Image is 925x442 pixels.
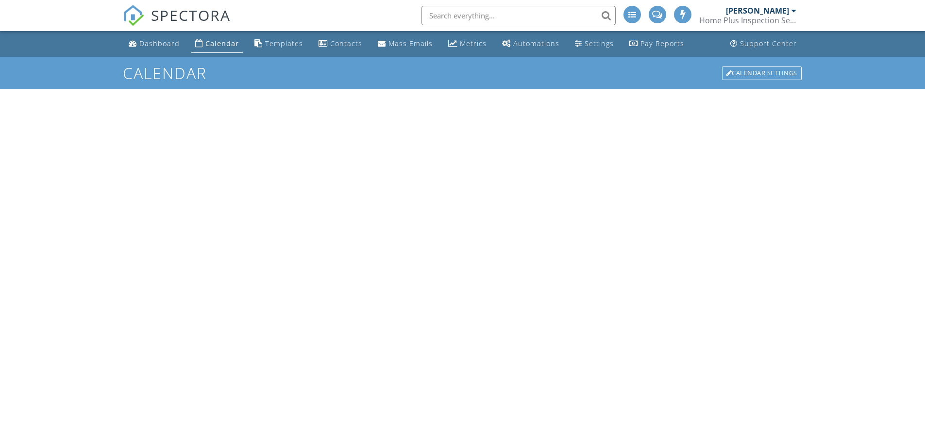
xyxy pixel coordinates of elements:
[722,66,802,80] div: Calendar Settings
[315,35,366,53] a: Contacts
[205,39,239,48] div: Calendar
[625,35,688,53] a: Pay Reports
[726,6,789,16] div: [PERSON_NAME]
[444,35,490,53] a: Metrics
[498,35,563,53] a: Automations (Advanced)
[123,13,231,33] a: SPECTORA
[726,35,801,53] a: Support Center
[585,39,614,48] div: Settings
[571,35,618,53] a: Settings
[640,39,684,48] div: Pay Reports
[191,35,243,53] a: Calendar
[330,39,362,48] div: Contacts
[721,65,803,81] a: Calendar Settings
[123,65,803,82] h1: Calendar
[151,5,231,25] span: SPECTORA
[699,16,796,25] div: Home Plus Inspection Services
[265,39,303,48] div: Templates
[139,39,180,48] div: Dashboard
[460,39,487,48] div: Metrics
[740,39,797,48] div: Support Center
[251,35,307,53] a: Templates
[123,5,144,26] img: The Best Home Inspection Software - Spectora
[421,6,616,25] input: Search everything...
[125,35,184,53] a: Dashboard
[513,39,559,48] div: Automations
[388,39,433,48] div: Mass Emails
[374,35,437,53] a: Mass Emails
